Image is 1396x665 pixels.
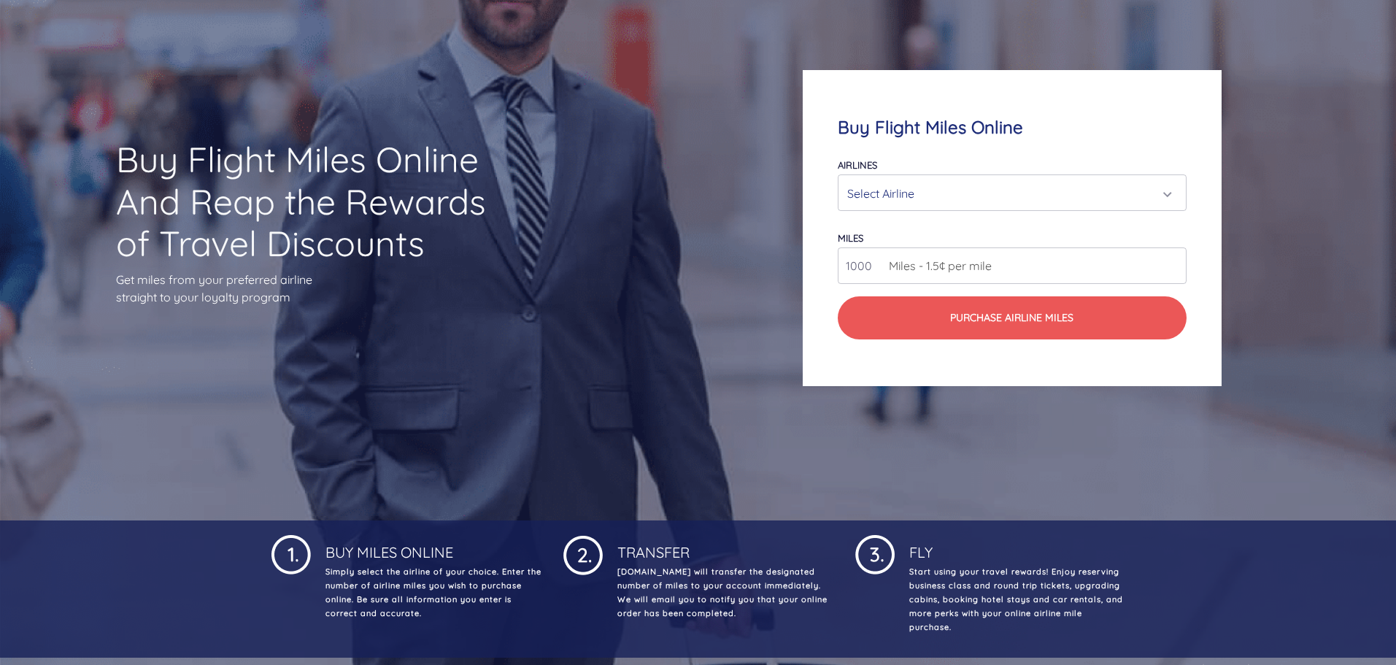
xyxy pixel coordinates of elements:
h4: Buy Flight Miles Online [838,117,1186,138]
label: Airlines [838,159,877,171]
h1: Buy Flight Miles Online And Reap the Rewards of Travel Discounts [116,139,512,265]
p: Start using your travel rewards! Enjoy reserving business class and round trip tickets, upgrading... [906,565,1125,634]
h4: Buy Miles Online [323,532,541,561]
label: miles [838,232,863,244]
p: [DOMAIN_NAME] will transfer the designated number of miles to your account immediately. We will e... [614,565,833,620]
p: Get miles from your preferred airline straight to your loyalty program [116,271,512,306]
p: Simply select the airline of your choice. Enter the number of airline miles you wish to purchase ... [323,565,541,620]
button: Purchase Airline Miles [838,296,1186,339]
span: Miles - 1.5¢ per mile [882,257,992,274]
h4: Fly [906,532,1125,561]
button: Select Airline [838,174,1186,211]
img: 1 [855,532,895,574]
img: 1 [563,532,603,575]
img: 1 [271,532,311,574]
h4: Transfer [614,532,833,561]
div: Select Airline [847,180,1168,207]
